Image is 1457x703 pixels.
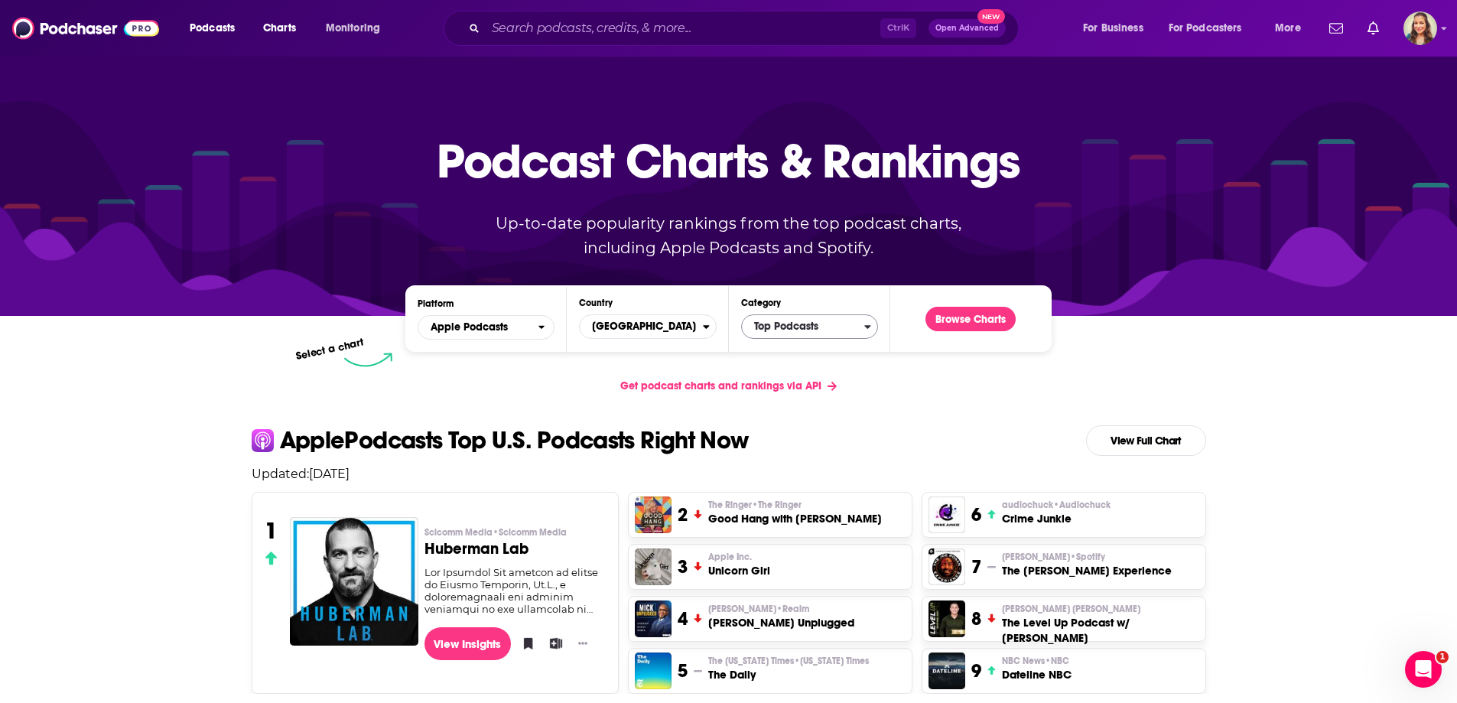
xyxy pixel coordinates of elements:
div: Search podcasts, credits, & more... [458,11,1033,46]
span: Get podcast charts and rankings via API [620,379,821,392]
span: 1 [1436,651,1449,663]
span: Charts [263,18,296,39]
a: Charts [253,16,305,41]
a: View Full Chart [1086,425,1206,456]
p: Paul Alex Espinoza [1002,603,1198,615]
button: open menu [1264,16,1320,41]
h3: Huberman Lab [424,542,606,557]
button: open menu [1072,16,1163,41]
input: Search podcasts, credits, & more... [486,16,880,41]
span: • Audiochuck [1053,500,1111,510]
p: audiochuck • Audiochuck [1002,499,1111,511]
span: • Realm [776,604,809,614]
span: • [US_STATE] Times [794,656,869,666]
img: select arrow [344,353,392,367]
h3: Crime Junkie [1002,511,1111,526]
a: Apple Inc.Unicorn Girl [708,551,770,578]
img: The Daily [635,653,672,689]
p: Select a chart [295,336,366,363]
a: audiochuck•AudiochuckCrime Junkie [1002,499,1111,526]
p: Up-to-date popularity rankings from the top podcast charts, including Apple Podcasts and Spotify. [466,211,992,260]
img: Crime Junkie [929,496,965,533]
span: • Spotify [1070,552,1105,562]
button: Categories [741,314,878,339]
a: The [US_STATE] Times•[US_STATE] TimesThe Daily [708,655,869,682]
a: Show notifications dropdown [1361,15,1385,41]
span: [GEOGRAPHIC_DATA] [580,314,702,340]
span: audiochuck [1002,499,1111,511]
span: More [1275,18,1301,39]
a: The Ringer•The RingerGood Hang with [PERSON_NAME] [708,499,882,526]
span: • The Ringer [752,500,802,510]
h3: Unicorn Girl [708,563,770,578]
img: Good Hang with Amy Poehler [635,496,672,533]
button: open menu [315,16,400,41]
a: The Joe Rogan Experience [929,548,965,585]
img: Dateline NBC [929,653,965,689]
a: Huberman Lab [290,517,418,645]
span: • NBC [1045,656,1069,666]
p: Joe Rogan • Spotify [1002,551,1172,563]
div: Lor Ipsumdol Sit ametcon ad elitse do Eiusmo Temporin, Ut.L., e doloremagnaali eni adminim veniam... [424,566,606,615]
p: Podcast Charts & Rankings [437,111,1020,210]
span: For Business [1083,18,1143,39]
h3: 7 [971,555,981,578]
span: [PERSON_NAME] [708,603,809,615]
img: Podchaser - Follow, Share and Rate Podcasts [12,14,159,43]
h2: Platforms [418,315,555,340]
p: The Ringer • The Ringer [708,499,882,511]
button: Countries [579,314,716,339]
p: NBC News • NBC [1002,655,1072,667]
span: For Podcasters [1169,18,1242,39]
button: Browse Charts [925,307,1016,331]
h3: 6 [971,503,981,526]
img: The Level Up Podcast w/ Paul Alex [929,600,965,637]
h3: 2 [678,503,688,526]
p: Updated: [DATE] [239,467,1218,481]
a: Get podcast charts and rankings via API [608,367,849,405]
h3: 5 [678,659,688,682]
span: Top Podcasts [742,314,864,340]
button: Open AdvancedNew [929,19,1006,37]
h3: The Level Up Podcast w/ [PERSON_NAME] [1002,615,1198,646]
h3: 3 [678,555,688,578]
h3: 4 [678,607,688,630]
a: Show notifications dropdown [1323,15,1349,41]
span: Ctrl K [880,18,916,38]
h3: Good Hang with [PERSON_NAME] [708,511,882,526]
h3: Dateline NBC [1002,667,1072,682]
span: • Scicomm Media [493,527,567,538]
button: open menu [1159,16,1264,41]
a: [PERSON_NAME]•SpotifyThe [PERSON_NAME] Experience [1002,551,1172,578]
img: Mick Unplugged [635,600,672,637]
button: Show profile menu [1403,11,1437,45]
h3: [PERSON_NAME] Unplugged [708,615,854,630]
span: Apple Inc. [708,551,752,563]
button: open menu [418,315,555,340]
button: Add to List [545,632,560,655]
img: Huberman Lab [290,517,418,646]
h3: The [PERSON_NAME] Experience [1002,563,1172,578]
span: Scicomm Media [424,526,567,539]
span: [PERSON_NAME] [1002,551,1105,563]
button: Bookmark Podcast [517,632,532,655]
h3: The Daily [708,667,869,682]
span: The Ringer [708,499,802,511]
img: Unicorn Girl [635,548,672,585]
a: NBC News•NBCDateline NBC [1002,655,1072,682]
